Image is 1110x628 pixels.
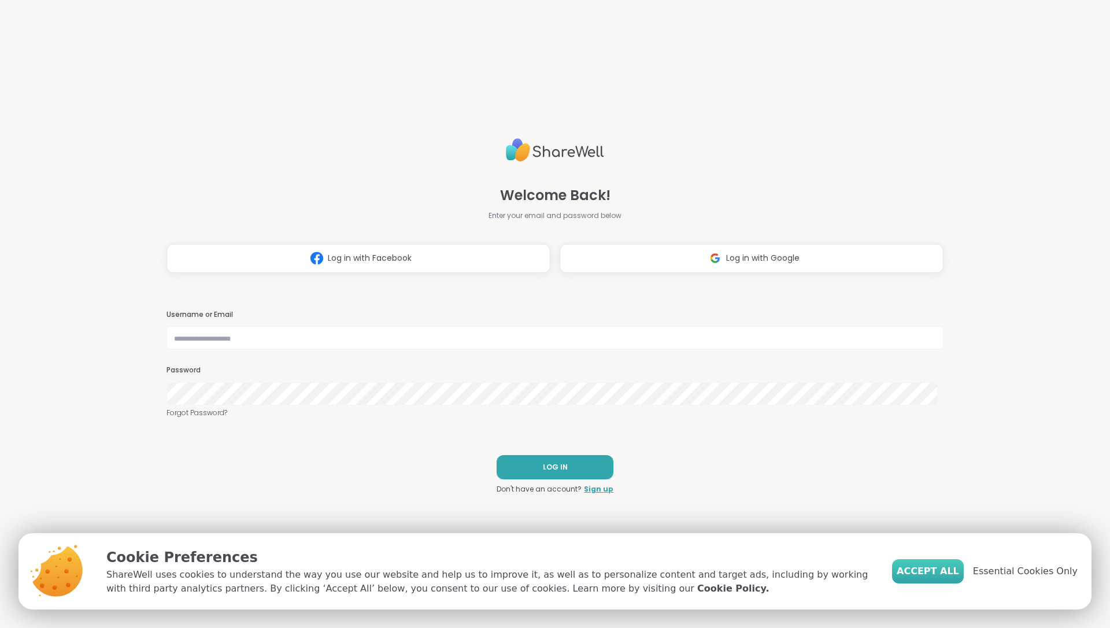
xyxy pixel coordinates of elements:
[704,247,726,269] img: ShareWell Logomark
[897,564,959,578] span: Accept All
[584,484,613,494] a: Sign up
[497,455,613,479] button: LOG IN
[500,185,610,206] span: Welcome Back!
[106,568,874,596] p: ShareWell uses cookies to understand the way you use our website and help us to improve it, as we...
[166,408,943,418] a: Forgot Password?
[106,547,874,568] p: Cookie Preferences
[328,252,412,264] span: Log in with Facebook
[892,559,964,583] button: Accept All
[166,365,943,375] h3: Password
[726,252,800,264] span: Log in with Google
[489,210,621,221] span: Enter your email and password below
[506,134,604,167] img: ShareWell Logo
[543,462,568,472] span: LOG IN
[497,484,582,494] span: Don't have an account?
[973,564,1078,578] span: Essential Cookies Only
[166,310,943,320] h3: Username or Email
[306,247,328,269] img: ShareWell Logomark
[697,582,769,596] a: Cookie Policy.
[560,244,943,273] button: Log in with Google
[166,244,550,273] button: Log in with Facebook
